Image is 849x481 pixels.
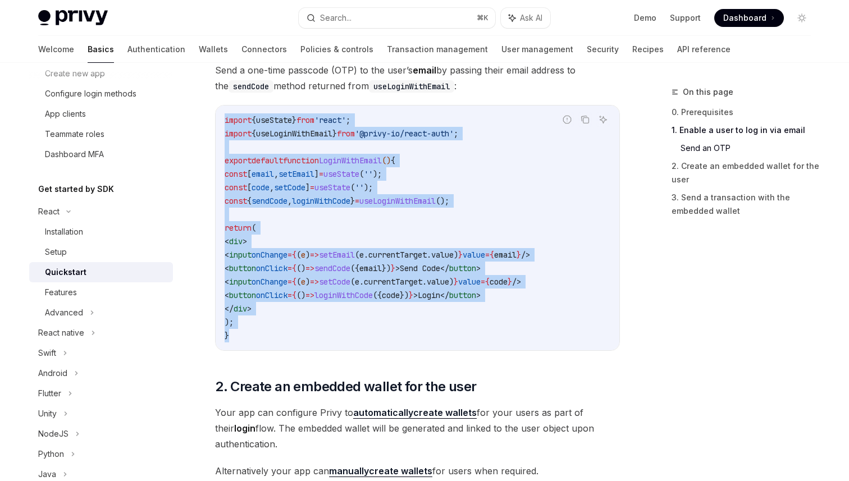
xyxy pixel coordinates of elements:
span: /> [512,277,521,287]
span: { [490,250,494,260]
span: ({ [373,290,382,300]
a: 2. Create an embedded wallet for the user [672,157,820,189]
span: = [319,169,323,179]
span: Your app can configure Privy to for your users as part of their flow. The embedded wallet will be... [215,405,620,452]
span: div [229,236,243,246]
div: Search... [320,11,352,25]
span: ; [454,129,458,139]
span: () [296,263,305,273]
span: [ [247,182,252,193]
span: </ [440,290,449,300]
span: { [292,250,296,260]
span: ); [373,169,382,179]
span: Alternatively your app can for users when required. [215,463,620,479]
span: ); [364,182,373,193]
span: sendCode [252,196,287,206]
img: light logo [38,10,108,26]
span: } [409,290,413,300]
div: App clients [45,107,86,121]
span: from [337,129,355,139]
span: return [225,223,252,233]
span: input [229,250,252,260]
span: } [458,250,463,260]
div: Android [38,367,67,380]
span: Login [418,290,440,300]
span: currentTarget [368,250,427,260]
span: = [355,196,359,206]
div: Unity [38,407,57,420]
span: => [305,263,314,273]
span: const [225,169,247,179]
a: Configure login methods [29,84,173,104]
a: Dashboard MFA [29,144,173,164]
span: onClick [256,290,287,300]
span: ; [346,115,350,125]
span: 2. Create an embedded wallet for the user [215,378,476,396]
span: = [310,182,314,193]
span: . [364,250,368,260]
div: Teammate roles [45,127,104,141]
span: '' [364,169,373,179]
div: Setup [45,245,67,259]
span: default [252,155,283,166]
span: On this page [683,85,733,99]
span: code [382,290,400,300]
span: , [274,169,279,179]
span: }) [400,290,409,300]
span: </ [225,304,234,314]
span: loginWithCode [292,196,350,206]
div: Features [45,286,77,299]
div: Dashboard MFA [45,148,104,161]
span: Ask AI [520,12,542,24]
span: onChange [252,277,287,287]
span: [ [247,169,252,179]
span: => [305,290,314,300]
button: Ask AI [501,8,550,28]
span: setEmail [279,169,314,179]
span: < [225,250,229,260]
span: { [247,196,252,206]
span: < [225,263,229,273]
div: NodeJS [38,427,69,441]
span: useState [256,115,292,125]
span: onChange [252,250,287,260]
span: setCode [319,277,350,287]
a: Recipes [632,36,664,63]
span: useState [314,182,350,193]
a: Dashboard [714,9,784,27]
span: } [332,129,337,139]
span: { [252,115,256,125]
a: User management [501,36,573,63]
span: export [225,155,252,166]
a: Security [587,36,619,63]
span: 'react' [314,115,346,125]
span: useLoginWithEmail [256,129,332,139]
span: { [292,263,296,273]
span: </ [440,263,449,273]
a: manuallycreate wallets [329,465,432,477]
span: } [225,331,229,341]
span: currentTarget [364,277,422,287]
span: > [476,263,481,273]
strong: email [413,65,436,76]
span: Send Code [400,263,440,273]
span: button [229,263,256,273]
span: e [359,250,364,260]
a: Wallets [199,36,228,63]
span: } [508,277,512,287]
span: ) [449,277,454,287]
span: ({ [350,263,359,273]
span: ( [350,277,355,287]
span: = [485,250,490,260]
span: email [494,250,517,260]
span: value [427,277,449,287]
a: Support [670,12,701,24]
span: ( [296,277,301,287]
span: /> [521,250,530,260]
button: Toggle dark mode [793,9,811,27]
span: ⌘ K [477,13,489,22]
span: } [454,277,458,287]
div: Quickstart [45,265,86,279]
strong: login [234,423,255,434]
span: e [301,277,305,287]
